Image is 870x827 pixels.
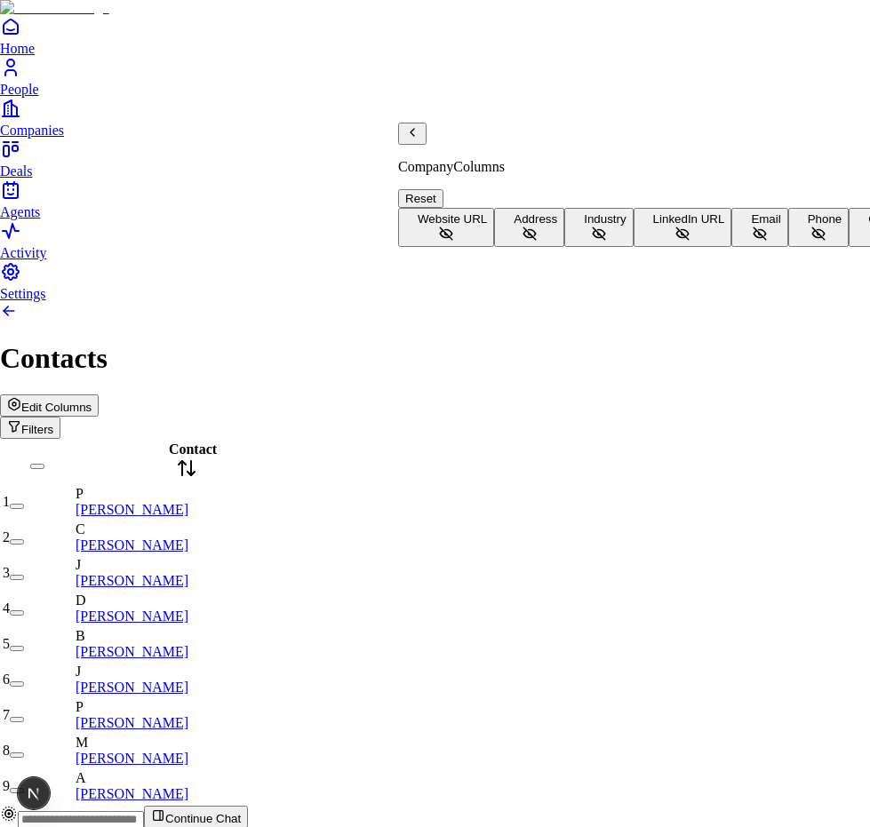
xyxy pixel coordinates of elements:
span: Email [751,212,780,226]
button: LinkedIn URL [634,208,732,247]
span: Industry [584,212,626,226]
button: Address [494,208,564,247]
button: Email [731,208,787,247]
span: LinkedIn URL [653,212,725,226]
span: Address [514,212,557,226]
button: Back [398,123,427,145]
button: Reset [398,189,443,208]
button: Industry [564,208,633,247]
span: Phone [808,212,842,226]
button: Website URL [398,208,494,247]
span: Website URL [418,212,487,226]
button: Phone [788,208,850,247]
